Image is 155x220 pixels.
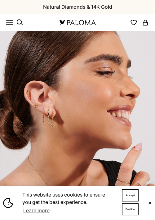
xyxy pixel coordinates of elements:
[22,191,112,215] span: This website uses cookies to ensure you get the best experience.
[122,189,139,201] button: Accept
[43,3,112,11] p: Natural Diamonds & 14K Gold
[130,19,149,26] nav: Secondary navigation
[22,206,51,215] a: Learn more
[122,203,139,215] button: Decline
[3,198,13,208] img: Cookie banner
[6,19,52,26] nav: Primary navigation
[148,201,152,205] button: Close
